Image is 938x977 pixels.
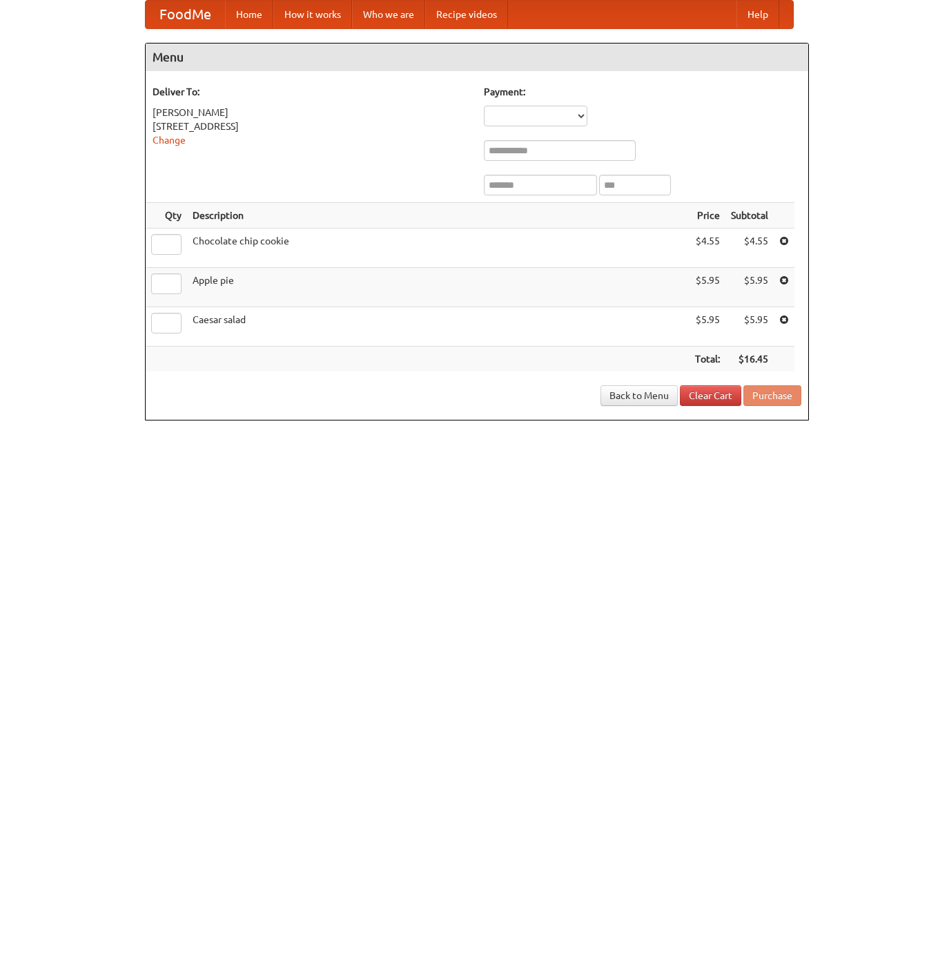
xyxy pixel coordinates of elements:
[690,347,725,372] th: Total:
[725,268,774,307] td: $5.95
[153,135,186,146] a: Change
[690,229,725,268] td: $4.55
[725,347,774,372] th: $16.45
[153,119,470,133] div: [STREET_ADDRESS]
[146,203,187,229] th: Qty
[425,1,508,28] a: Recipe videos
[187,268,690,307] td: Apple pie
[736,1,779,28] a: Help
[484,85,801,99] h5: Payment:
[273,1,352,28] a: How it works
[153,106,470,119] div: [PERSON_NAME]
[690,307,725,347] td: $5.95
[680,385,741,406] a: Clear Cart
[600,385,678,406] a: Back to Menu
[352,1,425,28] a: Who we are
[146,43,808,71] h4: Menu
[743,385,801,406] button: Purchase
[725,307,774,347] td: $5.95
[725,203,774,229] th: Subtotal
[187,229,690,268] td: Chocolate chip cookie
[725,229,774,268] td: $4.55
[153,85,470,99] h5: Deliver To:
[690,203,725,229] th: Price
[187,203,690,229] th: Description
[146,1,225,28] a: FoodMe
[225,1,273,28] a: Home
[187,307,690,347] td: Caesar salad
[690,268,725,307] td: $5.95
